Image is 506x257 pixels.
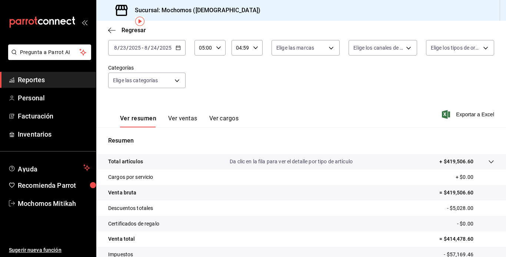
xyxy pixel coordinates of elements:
[18,180,90,190] span: Recomienda Parrot
[108,65,186,70] label: Categorías
[108,220,159,228] p: Certificados de regalo
[129,6,260,15] h3: Sucursal: Mochomos ([DEMOGRAPHIC_DATA])
[150,45,157,51] input: --
[168,115,197,127] button: Ver ventas
[108,158,143,166] p: Total artículos
[126,45,129,51] span: /
[18,198,90,208] span: Mochomos Mitikah
[108,235,135,243] p: Venta total
[443,110,494,119] button: Exportar a Excel
[18,93,90,103] span: Personal
[447,204,494,212] p: - $5,028.00
[159,45,172,51] input: ----
[157,45,159,51] span: /
[276,44,314,51] span: Elige las marcas
[18,129,90,139] span: Inventarios
[108,189,136,197] p: Venta bruta
[113,77,158,84] span: Elige las categorías
[121,27,146,34] span: Regresar
[108,136,494,145] p: Resumen
[114,45,117,51] input: --
[353,44,403,51] span: Elige los canales de venta
[18,75,90,85] span: Reportes
[457,220,494,228] p: - $0.00
[5,54,91,61] a: Pregunta a Parrot AI
[439,158,473,166] p: + $419,506.60
[439,235,494,243] p: = $414,478.60
[9,246,90,254] span: Sugerir nueva función
[144,45,148,51] input: --
[142,45,143,51] span: -
[120,115,239,127] div: navigation tabs
[148,45,150,51] span: /
[209,115,239,127] button: Ver cargos
[8,44,91,60] button: Pregunta a Parrot AI
[18,111,90,121] span: Facturación
[439,189,494,197] p: = $419,506.60
[431,44,480,51] span: Elige los tipos de orden
[108,27,146,34] button: Regresar
[117,45,120,51] span: /
[230,158,353,166] p: Da clic en la fila para ver el detalle por tipo de artículo
[120,45,126,51] input: --
[456,173,494,181] p: + $0.00
[18,163,80,172] span: Ayuda
[120,115,156,127] button: Ver resumen
[108,173,153,181] p: Cargos por servicio
[20,49,80,56] span: Pregunta a Parrot AI
[81,19,87,25] button: open_drawer_menu
[129,45,141,51] input: ----
[108,204,153,212] p: Descuentos totales
[135,17,144,26] img: Tooltip marker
